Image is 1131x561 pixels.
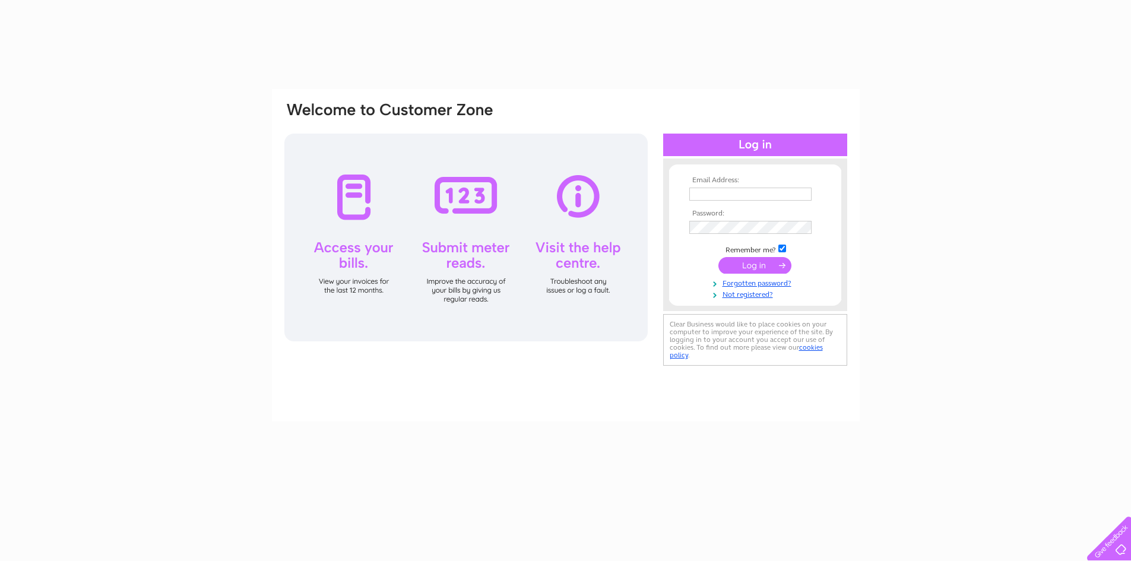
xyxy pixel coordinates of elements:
[689,277,824,288] a: Forgotten password?
[718,257,791,274] input: Submit
[689,288,824,299] a: Not registered?
[670,343,823,359] a: cookies policy
[686,210,824,218] th: Password:
[686,243,824,255] td: Remember me?
[686,176,824,185] th: Email Address:
[663,314,847,366] div: Clear Business would like to place cookies on your computer to improve your experience of the sit...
